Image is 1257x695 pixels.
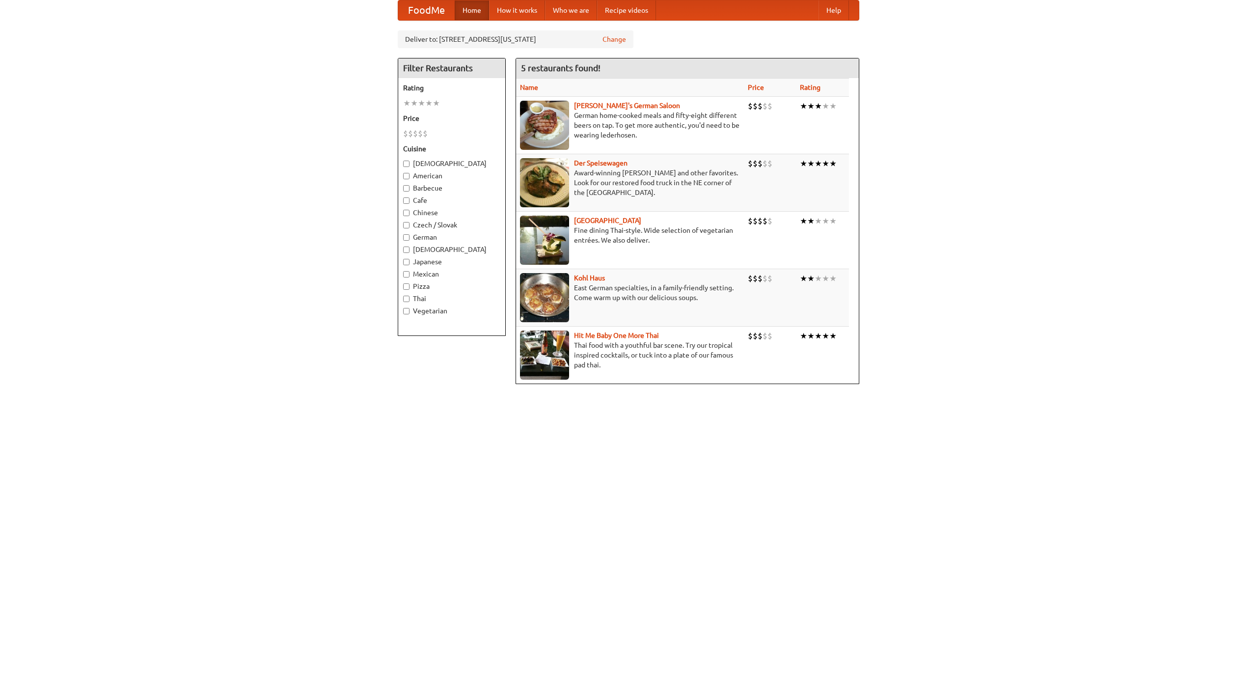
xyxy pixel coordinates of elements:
img: esthers.jpg [520,101,569,150]
input: Chinese [403,210,410,216]
img: kohlhaus.jpg [520,273,569,322]
input: Czech / Slovak [403,222,410,228]
li: ★ [822,331,829,341]
li: ★ [403,98,410,109]
li: $ [767,273,772,284]
label: Barbecue [403,183,500,193]
li: $ [758,273,763,284]
img: speisewagen.jpg [520,158,569,207]
label: Czech / Slovak [403,220,500,230]
p: Thai food with a youthful bar scene. Try our tropical inspired cocktails, or tuck into a plate of... [520,340,740,370]
label: American [403,171,500,181]
li: ★ [822,158,829,169]
h4: Filter Restaurants [398,58,505,78]
a: [GEOGRAPHIC_DATA] [574,217,641,224]
li: ★ [433,98,440,109]
a: Hit Me Baby One More Thai [574,332,659,339]
label: Cafe [403,195,500,205]
li: $ [767,331,772,341]
input: Vegetarian [403,308,410,314]
a: Rating [800,83,820,91]
b: Kohl Haus [574,274,605,282]
li: $ [767,216,772,226]
li: ★ [815,158,822,169]
img: satay.jpg [520,216,569,265]
li: ★ [800,101,807,111]
li: $ [753,158,758,169]
li: $ [748,331,753,341]
li: $ [763,101,767,111]
p: East German specialties, in a family-friendly setting. Come warm up with our delicious soups. [520,283,740,303]
label: [DEMOGRAPHIC_DATA] [403,159,500,168]
input: Japanese [403,259,410,265]
input: [DEMOGRAPHIC_DATA] [403,161,410,167]
li: ★ [829,158,837,169]
h5: Rating [403,83,500,93]
li: ★ [807,331,815,341]
ng-pluralize: 5 restaurants found! [521,63,601,73]
h5: Price [403,113,500,123]
li: ★ [829,101,837,111]
li: $ [758,216,763,226]
li: $ [763,216,767,226]
li: $ [753,331,758,341]
li: $ [753,216,758,226]
li: $ [758,158,763,169]
li: $ [748,101,753,111]
a: How it works [489,0,545,20]
li: $ [758,331,763,341]
b: Der Speisewagen [574,159,628,167]
input: [DEMOGRAPHIC_DATA] [403,247,410,253]
li: $ [748,158,753,169]
a: Home [455,0,489,20]
li: ★ [410,98,418,109]
li: ★ [800,216,807,226]
input: Cafe [403,197,410,204]
a: FoodMe [398,0,455,20]
a: Change [602,34,626,44]
li: ★ [807,101,815,111]
img: babythai.jpg [520,331,569,380]
li: $ [408,128,413,139]
li: ★ [800,331,807,341]
li: ★ [815,216,822,226]
p: Award-winning [PERSON_NAME] and other favorites. Look for our restored food truck in the NE corne... [520,168,740,197]
li: $ [753,101,758,111]
a: Help [819,0,849,20]
li: $ [763,158,767,169]
label: Vegetarian [403,306,500,316]
li: $ [753,273,758,284]
li: $ [767,158,772,169]
li: $ [418,128,423,139]
li: ★ [822,216,829,226]
li: $ [748,216,753,226]
li: ★ [829,273,837,284]
div: Deliver to: [STREET_ADDRESS][US_STATE] [398,30,633,48]
h5: Cuisine [403,144,500,154]
a: [PERSON_NAME]'s German Saloon [574,102,680,110]
label: Japanese [403,257,500,267]
li: ★ [807,273,815,284]
li: ★ [425,98,433,109]
li: ★ [418,98,425,109]
li: $ [403,128,408,139]
label: German [403,232,500,242]
li: $ [413,128,418,139]
li: ★ [829,331,837,341]
input: American [403,173,410,179]
li: ★ [815,101,822,111]
a: Name [520,83,538,91]
label: Chinese [403,208,500,218]
li: ★ [822,273,829,284]
label: [DEMOGRAPHIC_DATA] [403,245,500,254]
a: Who we are [545,0,597,20]
a: Price [748,83,764,91]
label: Mexican [403,269,500,279]
label: Pizza [403,281,500,291]
label: Thai [403,294,500,304]
li: $ [767,101,772,111]
li: ★ [807,158,815,169]
li: $ [758,101,763,111]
